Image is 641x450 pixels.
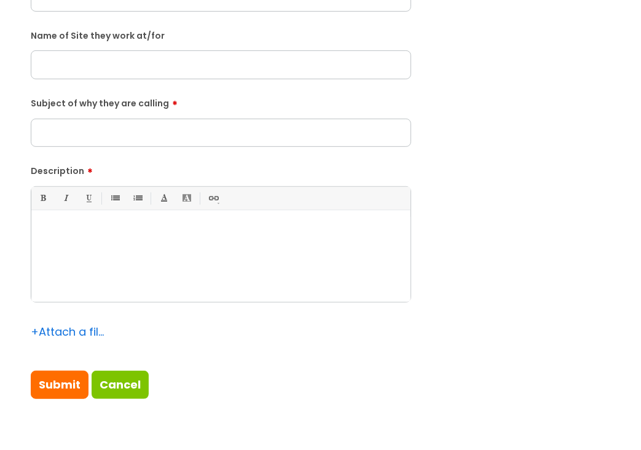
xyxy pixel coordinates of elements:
div: Attach a file [31,322,104,342]
label: Subject of why they are calling [31,94,411,109]
label: Name of Site they work at/for [31,28,411,41]
a: Font Color [156,191,171,206]
input: Submit [31,371,88,399]
a: • Unordered List (Ctrl-Shift-7) [107,191,122,206]
a: Underline(Ctrl-U) [81,191,96,206]
a: 1. Ordered List (Ctrl-Shift-8) [130,191,145,206]
a: Back Color [179,191,194,206]
label: Description [31,162,411,176]
a: Bold (Ctrl-B) [35,191,50,206]
a: Italic (Ctrl-I) [58,191,73,206]
a: Link [205,191,221,206]
span: + [31,324,39,339]
a: Cancel [92,371,149,399]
